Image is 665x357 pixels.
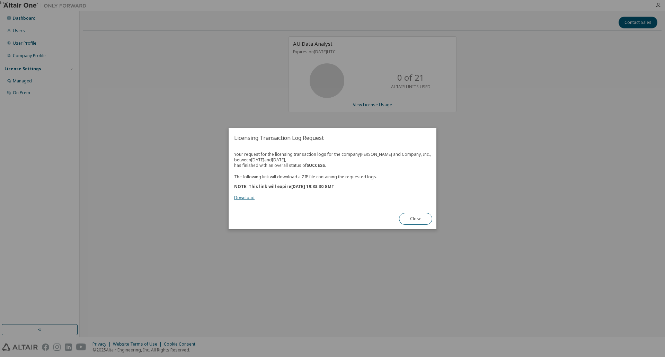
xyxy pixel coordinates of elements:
[234,152,431,200] div: Your request for the licensing transaction logs for the company [PERSON_NAME] and Company, Inc. ,...
[234,195,255,200] a: Download
[229,128,436,148] h2: Licensing Transaction Log Request
[234,184,334,189] b: NOTE: This link will expire [DATE] 19:33:30 GMT
[399,213,432,225] button: Close
[234,174,431,180] p: The following link will download a ZIP file containing the requested logs.
[307,162,325,168] b: SUCCESS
